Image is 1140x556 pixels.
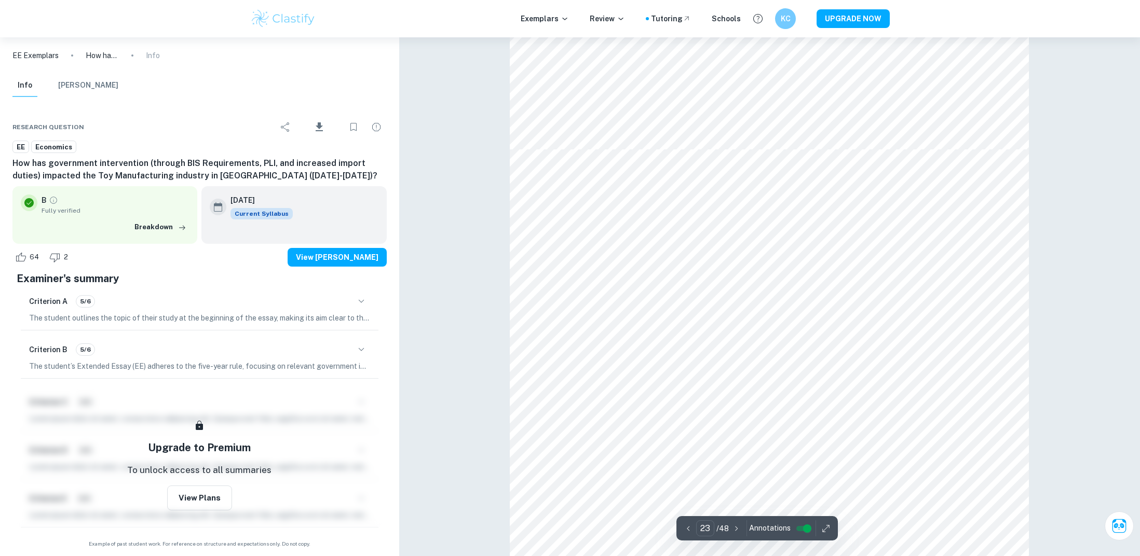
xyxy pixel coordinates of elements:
[31,141,76,154] a: Economics
[712,13,741,24] a: Schools
[12,50,59,61] a: EE Exemplars
[12,74,37,97] button: Info
[32,142,76,152] span: Economics
[521,13,569,24] p: Exemplars
[749,10,767,27] button: Help and Feedback
[76,345,94,354] span: 5/6
[366,117,387,137] div: Report issue
[29,296,67,307] h6: Criterion A
[148,440,251,455] h5: Upgrade to Premium
[42,194,47,206] p: B
[167,485,232,510] button: View Plans
[12,540,387,548] span: Example of past student work. For reference on structure and expectations only. Do not copy.
[29,344,67,355] h6: Criterion B
[12,157,387,182] h6: How has government intervention (through BIS Requirements, PLI, and increased import duties) impa...
[47,249,74,266] div: Dislike
[250,8,316,29] img: Clastify logo
[17,271,383,286] h5: Examiner's summary
[288,248,387,267] button: View [PERSON_NAME]
[58,74,118,97] button: [PERSON_NAME]
[76,297,94,306] span: 5/6
[780,13,792,24] h6: KC
[12,249,45,266] div: Like
[1105,511,1134,540] button: Ask Clai
[13,142,29,152] span: EE
[298,114,341,141] div: Download
[230,194,284,206] h6: [DATE]
[49,196,58,205] a: Grade fully verified
[775,8,796,29] button: KC
[817,9,890,28] button: UPGRADE NOW
[86,50,119,61] p: How has government intervention (through BIS Requirements, PLI, and increased import duties) impa...
[58,252,74,262] span: 2
[749,523,791,534] span: Annotations
[12,122,84,132] span: Research question
[230,208,293,219] span: Current Syllabus
[651,13,691,24] a: Tutoring
[590,13,625,24] p: Review
[343,117,364,137] div: Bookmark
[12,141,29,154] a: EE
[29,360,370,372] p: The student’s Extended Essay (EE) adheres to the five-year rule, focusing on relevant government ...
[146,50,160,61] p: Info
[716,523,729,534] p: / 48
[42,206,189,215] span: Fully verified
[275,117,296,137] div: Share
[29,312,370,324] p: The student outlines the topic of their study at the beginning of the essay, making its aim clear...
[230,208,293,219] div: This exemplar is based on the current syllabus. Feel free to refer to it for inspiration/ideas wh...
[132,219,189,235] button: Breakdown
[127,464,272,477] p: To unlock access to all summaries
[24,252,45,262] span: 64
